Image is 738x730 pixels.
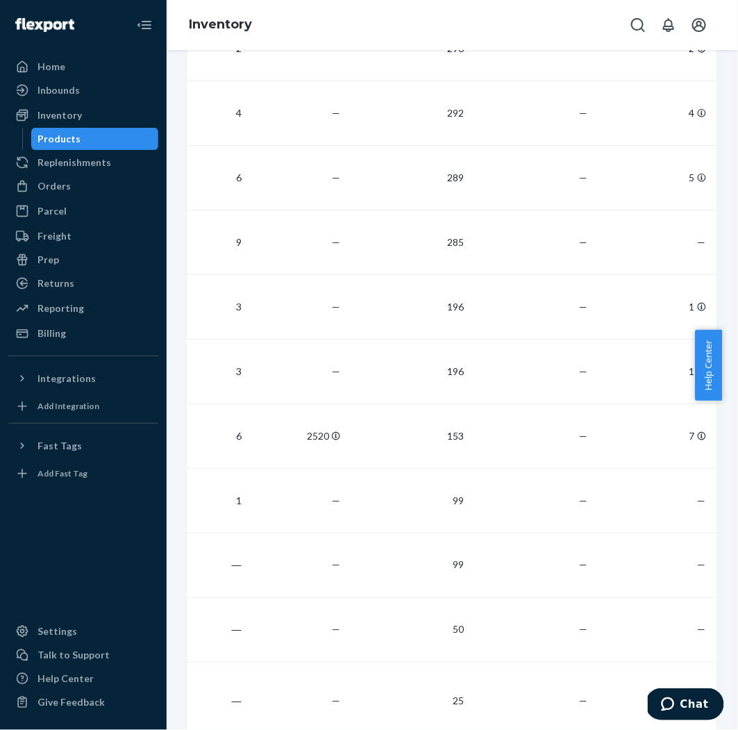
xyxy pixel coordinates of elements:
td: 99 [346,533,469,597]
td: 6 [148,404,247,468]
span: — [580,236,588,248]
td: 9 [148,210,247,274]
div: Home [37,60,65,74]
td: 4 [148,81,247,145]
div: Inventory [37,108,82,122]
div: Freight [37,229,72,243]
td: 1 [594,339,717,404]
button: Open account menu [685,11,713,39]
a: Inbounds [8,79,158,101]
a: Parcel [8,200,158,222]
div: Add Integration [37,400,99,412]
div: Prep [37,253,59,267]
span: — [332,559,340,571]
button: Help Center [695,330,722,401]
span: — [698,236,706,248]
div: Integrations [37,372,96,385]
div: Orders [37,179,71,193]
a: Replenishments [8,151,158,174]
a: Settings [8,620,158,642]
img: Flexport logo [15,18,74,32]
div: Parcel [37,204,67,218]
span: — [580,172,588,183]
div: Reporting [37,301,84,315]
span: — [332,695,340,707]
a: Products [31,128,159,150]
button: Open Search Box [624,11,652,39]
span: — [332,624,340,636]
span: — [580,42,588,54]
a: Home [8,56,158,78]
div: Fast Tags [37,439,82,453]
span: — [332,365,340,377]
div: Settings [37,624,77,638]
a: Add Fast Tag [8,463,158,485]
a: Freight [8,225,158,247]
span: — [580,301,588,313]
button: Open notifications [655,11,682,39]
div: Products [38,132,81,146]
a: Inventory [8,104,158,126]
td: 4 [594,81,717,145]
td: 1 [594,274,717,339]
td: 153 [346,404,469,468]
button: Give Feedback [8,691,158,713]
td: ― [148,597,247,662]
div: Inbounds [37,83,80,97]
a: Prep [8,249,158,271]
span: — [698,624,706,636]
td: 196 [346,274,469,339]
a: Reporting [8,297,158,320]
button: Close Navigation [131,11,158,39]
td: 7 [594,404,717,468]
div: Returns [37,276,74,290]
span: — [698,495,706,506]
td: 289 [346,145,469,210]
span: — [332,42,340,54]
span: — [580,695,588,707]
td: 50 [346,597,469,662]
div: Talk to Support [37,648,110,662]
td: 99 [346,468,469,533]
span: — [580,365,588,377]
span: — [332,107,340,119]
a: Returns [8,272,158,295]
iframe: Opens a widget where you can chat to one of our agents [648,688,724,723]
span: — [332,301,340,313]
span: — [332,495,340,506]
td: 196 [346,339,469,404]
div: Help Center [37,672,94,686]
td: 1 [148,468,247,533]
span: — [698,559,706,571]
span: — [580,559,588,571]
button: Fast Tags [8,435,158,457]
button: Talk to Support [8,644,158,666]
a: Add Integration [8,395,158,417]
td: 2520 [247,404,346,468]
div: Give Feedback [37,695,105,709]
a: Orders [8,175,158,197]
td: 3 [148,274,247,339]
a: Inventory [189,17,252,32]
span: — [580,430,588,442]
a: Billing [8,322,158,345]
td: 292 [346,81,469,145]
td: 285 [346,210,469,274]
td: 6 [148,145,247,210]
span: — [580,624,588,636]
span: — [332,236,340,248]
a: Help Center [8,667,158,690]
td: 5 [594,145,717,210]
td: ― [148,533,247,597]
button: Integrations [8,367,158,390]
span: — [580,107,588,119]
div: Billing [37,326,66,340]
span: — [332,172,340,183]
td: 3 [148,339,247,404]
div: Replenishments [37,156,111,169]
ol: breadcrumbs [178,5,263,45]
span: — [580,495,588,506]
div: Add Fast Tag [37,467,87,479]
